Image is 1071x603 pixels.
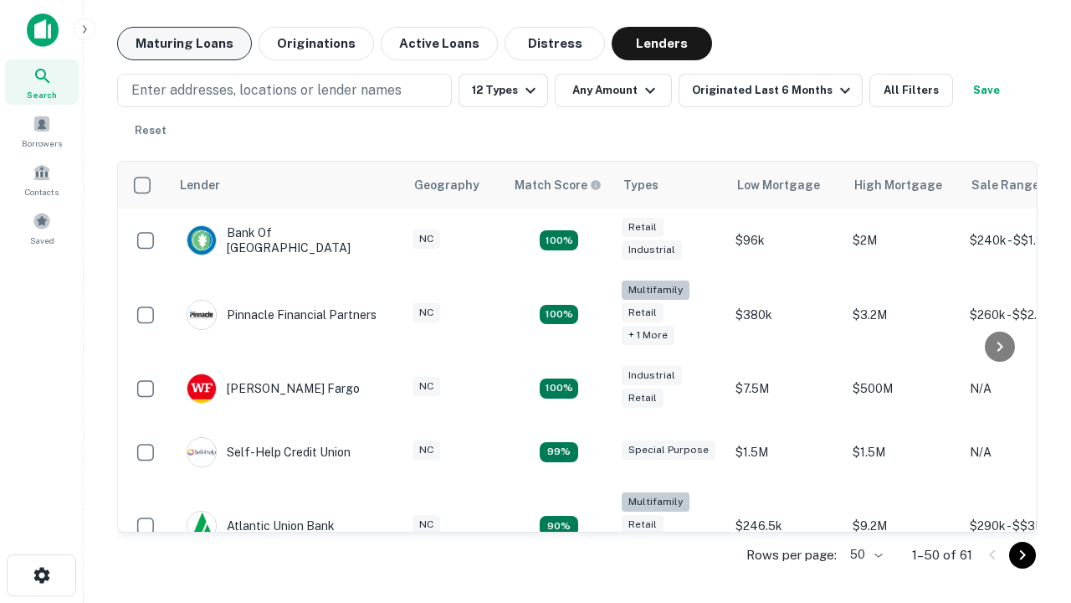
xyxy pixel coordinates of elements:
[170,162,404,209] th: Lender
[413,229,440,249] div: NC
[727,209,844,272] td: $96k
[414,175,479,195] div: Geography
[612,27,712,60] button: Lenders
[746,545,837,565] p: Rows per page:
[187,374,360,404] div: [PERSON_NAME] Fargo
[844,272,961,357] td: $3.2M
[459,74,548,107] button: 12 Types
[844,357,961,420] td: $500M
[30,234,54,247] span: Saved
[727,357,844,420] td: $7.5M
[187,438,216,466] img: picture
[844,162,961,209] th: High Mortgage
[381,27,498,60] button: Active Loans
[187,300,377,330] div: Pinnacle Financial Partners
[960,74,1013,107] button: Save your search to get updates of matches that match your search criteria.
[622,492,689,512] div: Multifamily
[413,303,440,322] div: NC
[124,114,177,147] button: Reset
[622,218,664,237] div: Retail
[413,441,440,460] div: NC
[187,301,216,329] img: picture
[912,545,972,565] p: 1–50 of 61
[180,175,220,195] div: Lender
[737,175,820,195] div: Low Mortgage
[844,420,961,484] td: $1.5M
[622,441,715,460] div: Special Purpose
[622,389,664,408] div: Retail
[131,80,402,100] p: Enter addresses, locations or lender names
[5,205,79,250] a: Saved
[187,437,351,467] div: Self-help Credit Union
[1009,542,1036,569] button: Go to next page
[623,175,658,195] div: Types
[515,176,602,194] div: Capitalize uses an advanced AI algorithm to match your search with the best lender. The match sco...
[844,209,961,272] td: $2M
[540,305,578,325] div: Matching Properties: 20, hasApolloMatch: undefined
[117,74,452,107] button: Enter addresses, locations or lender names
[505,162,613,209] th: Capitalize uses an advanced AI algorithm to match your search with the best lender. The match sco...
[622,326,674,345] div: + 1 more
[27,13,59,47] img: capitalize-icon.png
[515,176,598,194] h6: Match Score
[505,27,605,60] button: Distress
[971,175,1039,195] div: Sale Range
[622,366,682,385] div: Industrial
[854,175,942,195] div: High Mortgage
[727,484,844,569] td: $246.5k
[27,88,57,101] span: Search
[413,377,440,396] div: NC
[259,27,374,60] button: Originations
[622,240,682,260] div: Industrial
[413,515,440,534] div: NC
[404,162,505,209] th: Geography
[187,512,216,540] img: picture
[187,511,335,541] div: Atlantic Union Bank
[5,157,79,202] a: Contacts
[5,108,79,153] a: Borrowers
[540,230,578,250] div: Matching Properties: 15, hasApolloMatch: undefined
[679,74,863,107] button: Originated Last 6 Months
[187,374,216,403] img: picture
[622,281,689,300] div: Multifamily
[22,137,62,150] span: Borrowers
[727,272,844,357] td: $380k
[187,225,387,255] div: Bank Of [GEOGRAPHIC_DATA]
[117,27,252,60] button: Maturing Loans
[25,185,59,198] span: Contacts
[5,59,79,105] a: Search
[727,420,844,484] td: $1.5M
[692,80,855,100] div: Originated Last 6 Months
[843,543,885,567] div: 50
[622,515,664,534] div: Retail
[540,379,578,399] div: Matching Properties: 14, hasApolloMatch: undefined
[727,162,844,209] th: Low Mortgage
[869,74,953,107] button: All Filters
[187,226,216,255] img: picture
[613,162,727,209] th: Types
[540,516,578,536] div: Matching Properties: 10, hasApolloMatch: undefined
[987,469,1071,549] iframe: Chat Widget
[555,74,672,107] button: Any Amount
[622,303,664,322] div: Retail
[540,442,578,462] div: Matching Properties: 11, hasApolloMatch: undefined
[844,484,961,569] td: $9.2M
